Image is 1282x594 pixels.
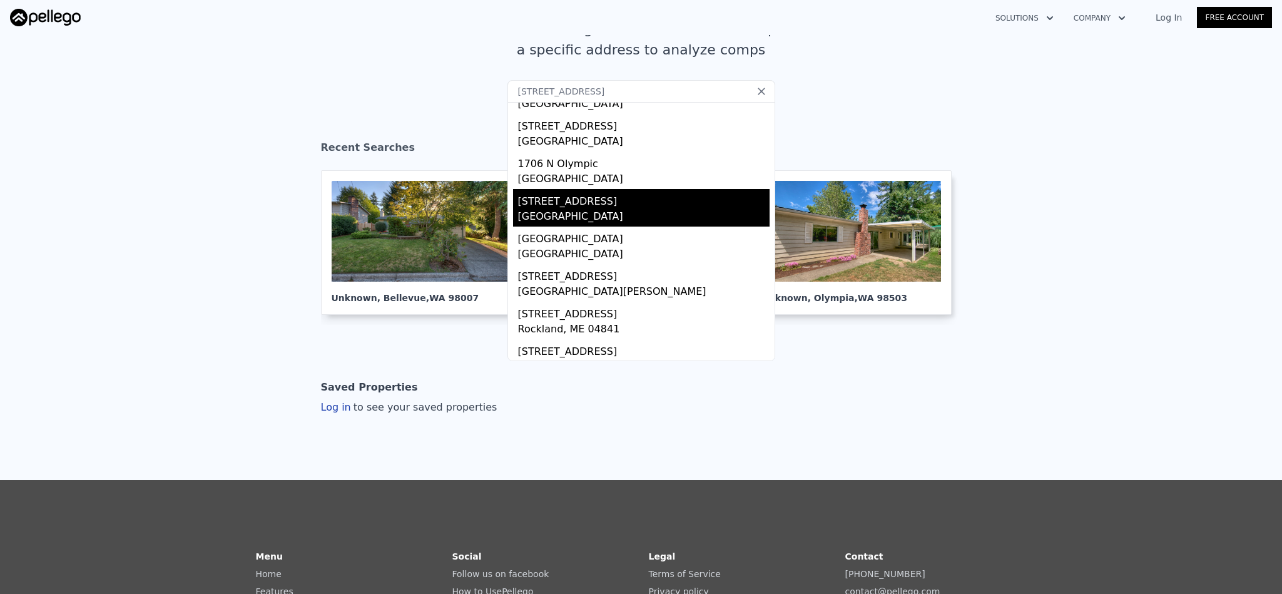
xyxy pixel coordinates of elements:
div: [STREET_ADDRESS] [518,339,770,359]
a: Home [256,569,282,579]
div: [GEOGRAPHIC_DATA][PERSON_NAME] [518,284,770,302]
a: Free Account [1197,7,1272,28]
span: , WA 98007 [426,293,479,303]
div: Recent Searches [321,130,962,170]
span: to see your saved properties [351,401,497,413]
strong: Social [452,551,482,561]
a: [PHONE_NUMBER] [845,569,925,579]
img: Pellego [10,9,81,26]
div: Unknown , Olympia [762,282,941,304]
input: Search an address or region... [507,80,775,103]
a: Log In [1141,11,1197,24]
div: [GEOGRAPHIC_DATA] [518,227,770,247]
div: [GEOGRAPHIC_DATA] [518,134,770,151]
div: [STREET_ADDRESS] [518,264,770,284]
div: Search a region to find deals or look up a specific address to analyze comps [501,19,781,60]
strong: Legal [649,551,676,561]
a: Unknown, Olympia,WA 98503 [751,170,962,315]
div: [GEOGRAPHIC_DATA] [518,247,770,264]
div: [STREET_ADDRESS] [518,189,770,209]
a: Unknown, Bellevue,WA 98007 [321,170,531,315]
div: Rockland, ME 04841 [518,322,770,339]
div: [STREET_ADDRESS] [518,114,770,134]
strong: Contact [845,551,883,561]
div: [GEOGRAPHIC_DATA] [518,172,770,189]
div: [GEOGRAPHIC_DATA] [518,96,770,114]
div: [GEOGRAPHIC_DATA] [518,209,770,227]
span: , WA 98503 [855,293,908,303]
div: 1706 N Olympic [518,151,770,172]
div: Log in [321,400,497,415]
strong: Menu [256,551,283,561]
a: Follow us on facebook [452,569,549,579]
div: [STREET_ADDRESS] [518,302,770,322]
a: Terms of Service [649,569,721,579]
div: [PERSON_NAME][GEOGRAPHIC_DATA] [518,359,770,377]
button: Solutions [985,7,1064,29]
div: Unknown , Bellevue [332,282,511,304]
button: Company [1064,7,1136,29]
div: Saved Properties [321,375,418,400]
